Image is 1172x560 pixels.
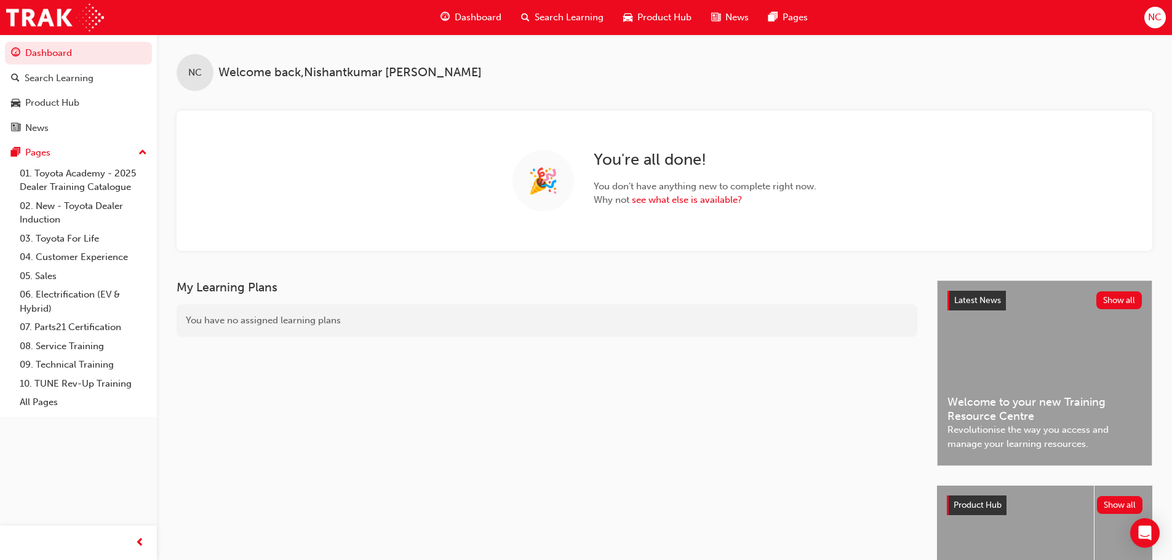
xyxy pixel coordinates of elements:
button: DashboardSearch LearningProduct HubNews [5,39,152,141]
span: car-icon [11,98,20,109]
span: You don't have anything new to complete right now. [594,179,816,194]
button: NC [1144,7,1166,28]
span: Product Hub [637,10,692,25]
span: search-icon [11,73,20,84]
button: Pages [5,141,152,164]
span: Latest News [954,295,1001,306]
span: pages-icon [11,148,20,159]
span: search-icon [521,10,530,25]
a: 04. Customer Experience [15,248,152,267]
button: Show all [1097,496,1143,514]
div: Open Intercom Messenger [1130,518,1160,548]
span: guage-icon [440,10,450,25]
span: NC [1148,10,1162,25]
span: Search Learning [535,10,604,25]
span: news-icon [11,123,20,134]
a: 01. Toyota Academy - 2025 Dealer Training Catalogue [15,164,152,197]
div: Search Learning [25,71,94,85]
a: News [5,117,152,140]
a: 10. TUNE Rev-Up Training [15,374,152,393]
a: Search Learning [5,67,152,90]
a: pages-iconPages [759,5,818,30]
div: Product Hub [25,96,79,110]
a: Product HubShow all [947,495,1142,515]
span: guage-icon [11,48,20,59]
span: pages-icon [768,10,778,25]
button: Show all [1096,291,1142,309]
div: Pages [25,146,50,160]
span: 🎉 [528,174,559,188]
a: guage-iconDashboard [431,5,511,30]
a: see what else is available? [632,194,742,205]
span: Why not [594,193,816,207]
a: 09. Technical Training [15,355,152,374]
span: car-icon [623,10,632,25]
h2: You're all done! [594,150,816,170]
a: 07. Parts21 Certification [15,318,152,337]
a: Dashboard [5,42,152,65]
span: Welcome back , Nishantkumar [PERSON_NAME] [218,66,482,80]
a: Product Hub [5,92,152,114]
span: NC [188,66,202,80]
span: news-icon [711,10,720,25]
a: 06. Electrification (EV & Hybrid) [15,285,152,318]
a: search-iconSearch Learning [511,5,613,30]
span: Revolutionise the way you access and manage your learning resources. [947,423,1142,451]
a: Latest NewsShow all [947,291,1142,310]
span: Dashboard [455,10,501,25]
a: 03. Toyota For Life [15,229,152,248]
span: prev-icon [135,535,145,551]
a: 02. New - Toyota Dealer Induction [15,197,152,229]
a: Latest NewsShow allWelcome to your new Training Resource CentreRevolutionise the way you access a... [937,280,1152,466]
span: Product Hub [954,500,1002,510]
h3: My Learning Plans [177,280,917,294]
a: news-iconNews [701,5,759,30]
img: Trak [6,4,104,31]
div: News [25,121,49,135]
span: News [725,10,749,25]
a: car-iconProduct Hub [613,5,701,30]
span: Welcome to your new Training Resource Centre [947,395,1142,423]
span: up-icon [138,145,147,161]
a: 05. Sales [15,267,152,286]
div: You have no assigned learning plans [177,304,917,337]
span: Pages [783,10,808,25]
a: All Pages [15,393,152,412]
a: 08. Service Training [15,337,152,356]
